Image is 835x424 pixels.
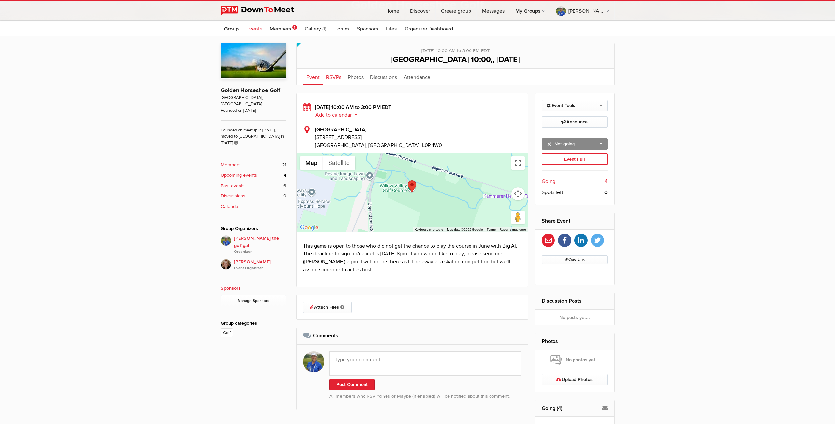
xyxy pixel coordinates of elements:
i: Organizer [234,249,286,255]
div: Group categories [221,320,286,327]
b: 0 [604,189,608,196]
span: Forum [334,26,349,32]
button: Map camera controls [511,187,525,200]
b: [GEOGRAPHIC_DATA] [315,126,366,133]
a: Attendance [400,69,434,85]
a: Files [383,20,400,36]
span: Organizer Dashboard [405,26,453,32]
span: [GEOGRAPHIC_DATA], [GEOGRAPHIC_DATA] [221,95,286,108]
a: [PERSON_NAME]Event Organizer [221,255,286,272]
a: My Groups [510,1,551,20]
a: Create group [436,1,476,20]
img: Beth the golf gal [221,235,231,246]
a: Sponsors [354,20,381,36]
a: RSVPs [323,69,344,85]
a: Group [221,20,242,36]
a: Photos [344,69,367,85]
span: Members [270,26,291,32]
p: This game is open to those who did not get the chance to play the course in June with Big Al. The... [303,242,522,273]
span: 6 [283,182,286,190]
h2: Comments [303,328,522,344]
div: Group Organizers [221,225,286,232]
button: Show satellite imagery [323,156,355,170]
span: 4 [284,172,286,179]
a: Organizer Dashboard [401,20,456,36]
button: Post Comment [329,379,375,390]
b: Discussions [221,192,245,200]
a: Announce [542,116,608,128]
img: Caroline Nesbitt [221,259,231,270]
b: Calendar [221,203,240,210]
span: Map data ©2025 Google [447,228,483,231]
button: Copy Link [542,255,608,264]
div: [DATE] 10:00 AM to 3:00 PM EDT [303,103,522,119]
a: Manage Sponsors [221,295,286,306]
span: 0 [283,192,286,200]
img: Golden Horseshoe Golf [221,43,286,79]
a: Attach Files [303,302,352,313]
button: Toggle fullscreen view [511,156,525,170]
button: Drag Pegman onto the map to open Street View [511,211,525,224]
a: Report a map error [500,228,526,231]
span: [PERSON_NAME] [234,258,286,272]
a: Members 1 [266,20,300,36]
a: Discussions 0 [221,192,286,200]
img: DownToMeet [221,6,304,15]
div: Event Full [542,153,608,165]
b: Upcoming events [221,172,257,179]
b: 4 [605,177,608,185]
span: [GEOGRAPHIC_DATA], [GEOGRAPHIC_DATA], L0R 1W0 [315,142,442,149]
button: Show street map [300,156,323,170]
a: Forum [331,20,352,36]
a: Event Tools [542,100,608,111]
h2: Going (4) [542,400,608,416]
span: Founded on meetup in [DATE], moved to [GEOGRAPHIC_DATA] in [DATE] [221,120,286,146]
span: Sponsors [357,26,378,32]
a: [PERSON_NAME] the golf galOrganizer [221,235,286,255]
i: Event Organizer [234,265,286,271]
button: Add to calendar [315,112,363,118]
span: Events [246,26,262,32]
a: Home [380,1,405,20]
a: Photos [542,338,558,345]
a: Calendar [221,203,286,210]
a: Members 21 [221,161,286,169]
img: Google [298,223,320,232]
a: Sponsors [221,285,240,291]
span: Founded on [DATE] [221,108,286,114]
span: Going [542,177,555,185]
a: Open this area in Google Maps (opens a new window) [298,223,320,232]
span: [PERSON_NAME] the golf gal [234,235,286,255]
button: Keyboard shortcuts [415,227,443,232]
span: Gallery [305,26,321,32]
h2: Share Event [542,213,608,229]
a: Gallery (1) [302,20,330,36]
p: All members who RSVP’d Yes or Maybe (if enabled) will be notified about this comment. [329,393,522,400]
a: Messages [477,1,510,20]
span: 1 [292,25,297,30]
a: [PERSON_NAME] the golf gal [551,1,614,20]
span: Announce [561,119,588,125]
a: Event [303,69,323,85]
div: No posts yet... [535,310,614,325]
a: Upload Photos [542,374,608,385]
a: Upcoming events 4 [221,172,286,179]
a: Terms [487,228,496,231]
span: Spots left [542,189,563,196]
div: [DATE] 10:00 AM to 3:00 PM EDT [303,43,608,54]
b: Past events [221,182,245,190]
a: Discussions [367,69,400,85]
a: Past events 6 [221,182,286,190]
a: Discussion Posts [542,298,582,304]
span: [GEOGRAPHIC_DATA] 10:00,, [DATE] [390,55,520,64]
b: Members [221,161,240,169]
a: Golden Horseshoe Golf [221,87,280,94]
a: Discover [405,1,435,20]
span: Group [224,26,239,32]
span: 21 [282,161,286,169]
span: Copy Link [565,257,585,262]
span: Files [386,26,397,32]
span: (1) [322,26,326,32]
span: No photos yet... [550,354,599,366]
a: Events [243,20,265,36]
